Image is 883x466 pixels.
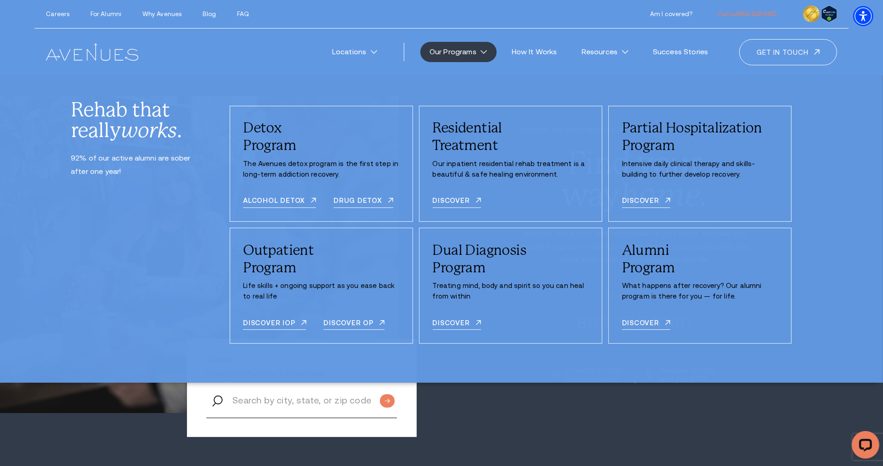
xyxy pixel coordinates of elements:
[502,42,566,62] a: How It Works
[433,159,589,180] p: Our inpatient residential rehab treatment is a beautiful & safe healing environment.
[739,39,837,65] a: Get in touch
[71,99,204,141] div: Rehab that really .
[844,427,883,466] iframe: LiveChat chat widget
[739,11,777,17] span: 866.338.6160
[91,11,121,17] a: For Alumni
[821,6,837,22] img: Verify Approval for www.avenuesrecovery.com
[203,11,216,17] a: Blog
[622,159,778,180] p: Intensive daily clinical therapy and skills-building to further develop recovery.
[644,42,718,62] a: Success Stories
[433,197,481,208] a: Discover
[230,106,413,222] div: /
[433,281,589,302] p: Treating mind, body and spirit so you can heal from within
[433,242,589,276] div: Dual Diagnosis Program
[243,242,399,276] div: Outpatient Program
[821,8,837,17] a: Verify Approval for www.avenuesrecovery.com - open in a new tab
[380,394,394,408] input: Submit button
[622,119,778,154] div: Partial Hospitalization Program
[243,281,399,302] p: Life skills + ongoing support as you ease back to real life
[718,11,777,17] a: call 866.338.6160
[650,11,693,17] a: Am I covered?
[608,228,792,344] div: /
[206,383,397,418] input: Search by city, state, or zip code
[46,11,69,17] a: Careers
[572,42,638,62] a: Resources
[419,106,602,222] div: /
[237,11,249,17] a: FAQ
[622,242,778,276] div: Alumni Program
[230,228,413,344] div: /
[608,106,792,222] div: /
[622,319,670,330] a: Discover
[622,281,778,302] p: What happens after recovery? Our alumni program is there for you — for life.
[433,119,589,154] div: Residential Treatment
[853,6,873,26] div: Accessibility Menu
[433,319,481,330] a: DISCOVER
[243,119,399,154] div: Detox Program
[420,42,497,62] a: Our Programs
[121,119,177,142] i: works
[243,159,399,180] p: The Avenues detox program is the first step in long-term addiction recovery.
[803,6,820,22] img: clock
[334,197,393,208] a: Drug detox
[243,319,306,330] a: DISCOVER IOP
[323,42,386,62] a: Locations
[622,197,670,208] a: Discover
[419,228,602,344] div: /
[71,152,204,178] p: 92% of our active alumni are sober after one year!
[243,197,316,208] a: Alcohol detox
[323,319,384,330] a: Discover OP
[142,11,181,17] a: Why Avenues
